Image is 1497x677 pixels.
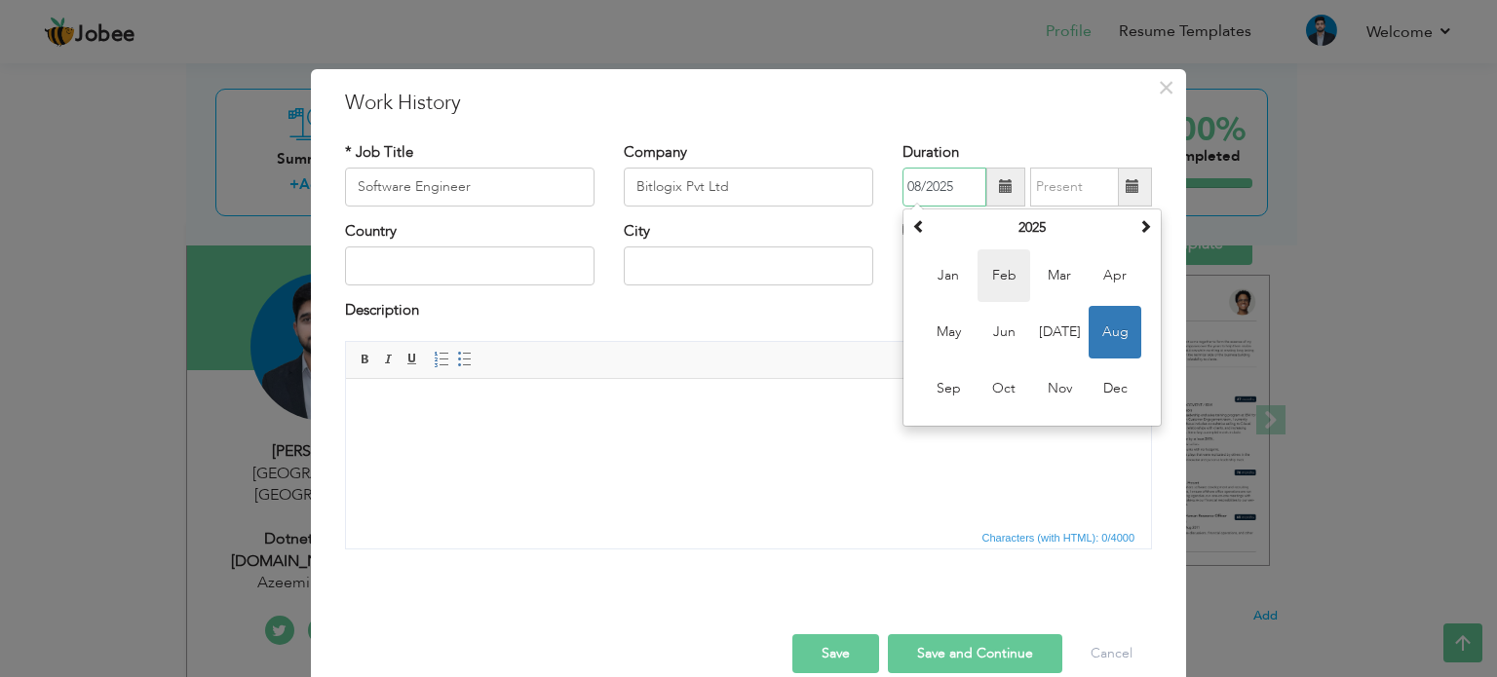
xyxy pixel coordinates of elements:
[1033,249,1086,302] span: Mar
[355,349,376,370] a: Bold
[345,221,397,242] label: Country
[902,142,959,163] label: Duration
[345,89,1152,118] h3: Work History
[1033,306,1086,358] span: [DATE]
[346,379,1151,525] iframe: Rich Text Editor, workEditor
[978,362,1030,415] span: Oct
[1089,249,1141,302] span: Apr
[431,349,452,370] a: Insert/Remove Numbered List
[979,529,1141,546] div: Statistics
[624,142,687,163] label: Company
[1030,168,1119,207] input: Present
[902,168,986,207] input: From
[1033,362,1086,415] span: Nov
[1089,306,1141,358] span: Aug
[979,529,1139,546] span: Characters (with HTML): 0/4000
[1071,634,1152,673] button: Cancel
[931,213,1133,243] th: Select Year
[922,249,975,302] span: Jan
[1158,70,1174,105] span: ×
[454,349,476,370] a: Insert/Remove Bulleted List
[345,142,413,163] label: * Job Title
[912,219,926,233] span: Previous Year
[978,306,1030,358] span: Jun
[378,349,400,370] a: Italic
[1089,362,1141,415] span: Dec
[402,349,423,370] a: Underline
[624,221,650,242] label: City
[922,362,975,415] span: Sep
[888,634,1062,673] button: Save and Continue
[978,249,1030,302] span: Feb
[792,634,879,673] button: Save
[1138,219,1152,233] span: Next Year
[922,306,975,358] span: May
[345,300,419,320] label: Description
[1150,72,1181,103] button: Close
